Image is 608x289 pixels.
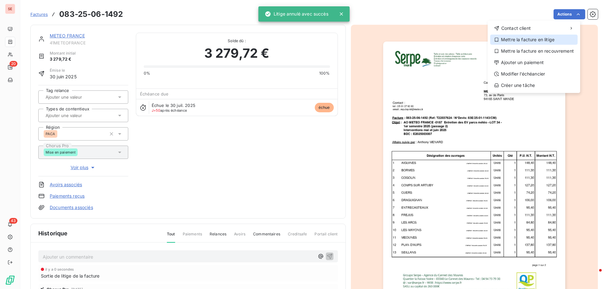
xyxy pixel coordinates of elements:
div: Actions [488,21,580,93]
span: Contact client [501,25,531,31]
div: Ajouter un paiement [490,57,578,68]
div: Modifier l’échéancier [490,69,578,79]
div: Mettre la facture en litige [490,35,578,45]
div: Créer une tâche [490,80,578,90]
div: Mettre la facture en recouvrement [490,46,578,56]
div: Litige annulé avec succès [265,8,328,20]
iframe: Intercom live chat [586,267,602,283]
